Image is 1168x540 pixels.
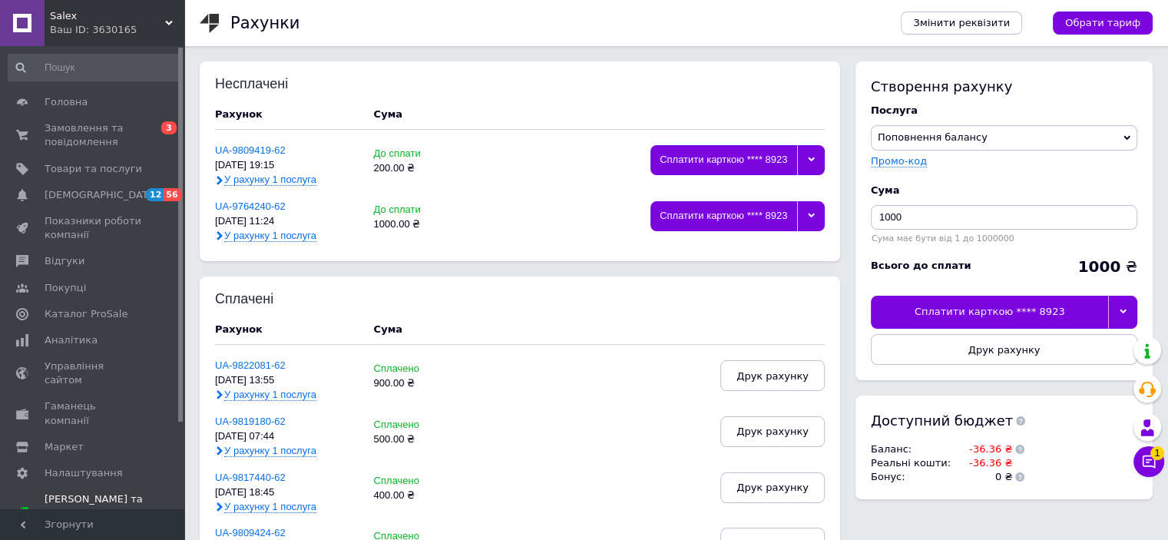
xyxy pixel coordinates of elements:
a: Змінити реквізити [901,12,1022,35]
span: Друк рахунку [968,344,1041,356]
span: Обрати тариф [1065,16,1140,30]
span: Salex [50,9,165,23]
span: У рахунку 1 послуга [224,445,316,457]
a: Обрати тариф [1053,12,1153,35]
div: Сплачено [374,475,472,487]
div: Ваш ID: 3630165 [50,23,184,37]
a: UA-9809424-62 [215,527,286,538]
td: Бонус : [871,470,955,484]
div: [DATE] 13:55 [215,375,359,386]
td: 0 ₴ [955,470,1012,484]
span: 56 [164,188,181,201]
span: Друк рахунку [736,482,809,493]
span: Каталог ProSale [45,307,127,321]
span: 1 [1150,446,1164,460]
div: Сплачено [374,363,472,375]
td: Баланс : [871,442,955,456]
a: UA-9817440-62 [215,472,286,483]
div: Cума [374,108,402,121]
span: Налаштування [45,466,123,480]
span: У рахунку 1 послуга [224,389,316,401]
span: Управління сайтом [45,359,142,387]
span: Головна [45,95,88,109]
div: 200.00 ₴ [374,163,472,174]
a: UA-9819180-62 [215,416,286,427]
div: [DATE] 07:44 [215,431,359,442]
span: Доступний бюджет [871,411,1013,430]
div: Послуга [871,104,1137,118]
div: До сплати [374,148,472,160]
span: Друк рахунку [736,426,809,437]
span: Показники роботи компанії [45,214,142,242]
button: Друк рахунку [871,334,1137,365]
a: UA-9764240-62 [215,200,286,212]
span: У рахунку 1 послуга [224,501,316,513]
input: Пошук [8,54,181,81]
button: Друк рахунку [720,416,825,447]
div: [DATE] 19:15 [215,160,359,171]
div: Сплатити карткою **** 8923 [650,201,797,231]
div: 400.00 ₴ [374,490,472,502]
span: Товари та послуги [45,162,142,176]
div: Всього до сплати [871,259,971,273]
div: До сплати [374,204,472,216]
div: Створення рахунку [871,77,1137,96]
span: Замовлення та повідомлення [45,121,142,149]
span: 3 [161,121,177,134]
span: Гаманець компанії [45,399,142,427]
span: [DEMOGRAPHIC_DATA] [45,188,158,202]
button: Чат з покупцем1 [1133,446,1164,477]
div: 500.00 ₴ [374,434,472,446]
div: Cума [374,323,402,336]
b: 1000 [1077,257,1120,276]
span: 12 [146,188,164,201]
span: Змінити реквізити [913,16,1010,30]
div: Сплатити карткою **** 8923 [871,296,1108,328]
span: Друк рахунку [736,370,809,382]
h1: Рахунки [230,14,299,32]
span: Поповнення балансу [878,131,988,143]
span: Аналітика [45,333,98,347]
span: У рахунку 1 послуга [224,174,316,186]
a: UA-9822081-62 [215,359,286,371]
div: Рахунок [215,323,359,336]
button: Друк рахунку [720,360,825,391]
div: Несплачені [215,77,316,92]
span: Відгуки [45,254,84,268]
div: 900.00 ₴ [374,378,472,389]
div: [DATE] 18:45 [215,487,359,499]
div: ₴ [1077,259,1137,274]
input: Введіть суму [871,205,1137,230]
div: Сплачено [374,419,472,431]
td: -36.36 ₴ [955,456,1012,470]
div: 1000.00 ₴ [374,219,472,230]
div: Рахунок [215,108,359,121]
td: Реальні кошти : [871,456,955,470]
span: Покупці [45,281,86,295]
div: Сплатити карткою **** 8923 [650,145,797,175]
label: Промо-код [871,155,927,167]
span: [PERSON_NAME] та рахунки [45,492,184,535]
span: У рахунку 1 послуга [224,230,316,242]
div: Сума має бути від 1 до 1000000 [871,234,1137,243]
a: UA-9809419-62 [215,144,286,156]
div: Cума [871,184,1137,197]
div: [DATE] 11:24 [215,216,359,227]
div: Сплачені [215,292,316,307]
span: Маркет [45,440,84,454]
button: Друк рахунку [720,472,825,503]
td: -36.36 ₴ [955,442,1012,456]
